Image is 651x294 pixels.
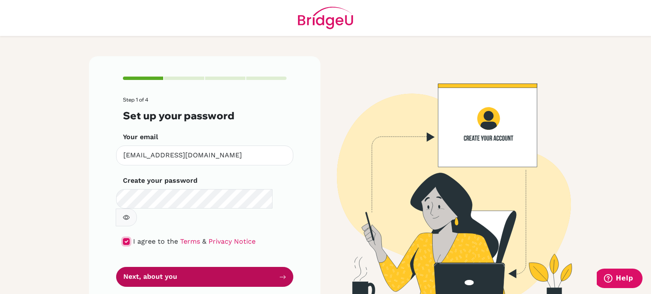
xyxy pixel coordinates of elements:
[123,96,148,103] span: Step 1 of 4
[116,146,293,165] input: Insert your email*
[123,110,287,122] h3: Set up your password
[123,132,158,142] label: Your email
[133,237,178,245] span: I agree to the
[597,269,643,290] iframe: Opens a widget where you can find more information
[116,267,293,287] button: Next, about you
[209,237,256,245] a: Privacy Notice
[180,237,200,245] a: Terms
[202,237,206,245] span: &
[123,176,198,186] label: Create your password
